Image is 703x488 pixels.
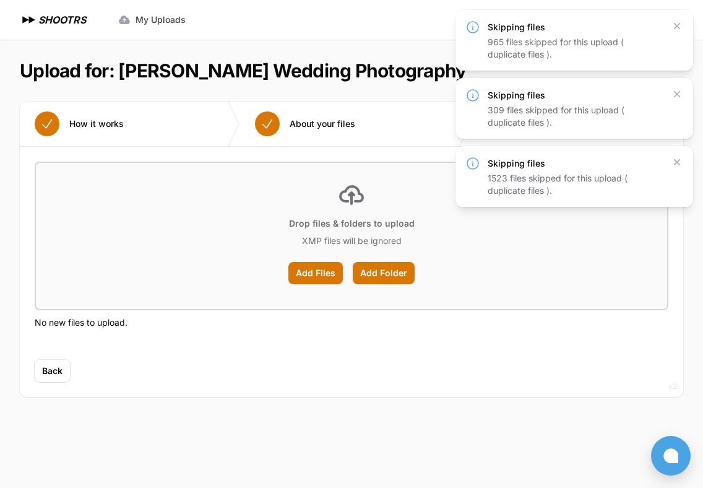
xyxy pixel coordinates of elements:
h3: Skipping files [488,157,663,170]
label: Add Files [288,262,343,284]
div: 965 files skipped for this upload ( duplicate files ). [488,36,663,61]
button: Back [35,360,70,382]
span: About your files [290,118,355,130]
span: My Uploads [136,14,186,26]
a: SHOOTRS SHOOTRS [20,12,86,27]
div: v2 [668,379,677,394]
img: SHOOTRS [20,12,38,27]
div: 309 files skipped for this upload ( duplicate files ). [488,104,663,129]
h1: Upload for: [PERSON_NAME] Wedding Photography [20,59,466,82]
a: My Uploads [111,9,193,31]
label: Add Folder [353,262,415,284]
button: Open chat window [651,436,691,476]
h3: Skipping files [488,89,663,102]
button: About your files [240,102,370,146]
p: Drop files & folders to upload [289,217,415,230]
h1: SHOOTRS [38,12,86,27]
p: XMP files will be ignored [302,235,402,247]
div: 1523 files skipped for this upload ( duplicate files ). [488,172,663,197]
button: How it works [20,102,139,146]
h3: Skipping files [488,21,663,33]
p: No new files to upload. [35,315,668,330]
span: How it works [69,118,124,130]
span: Back [42,365,63,377]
